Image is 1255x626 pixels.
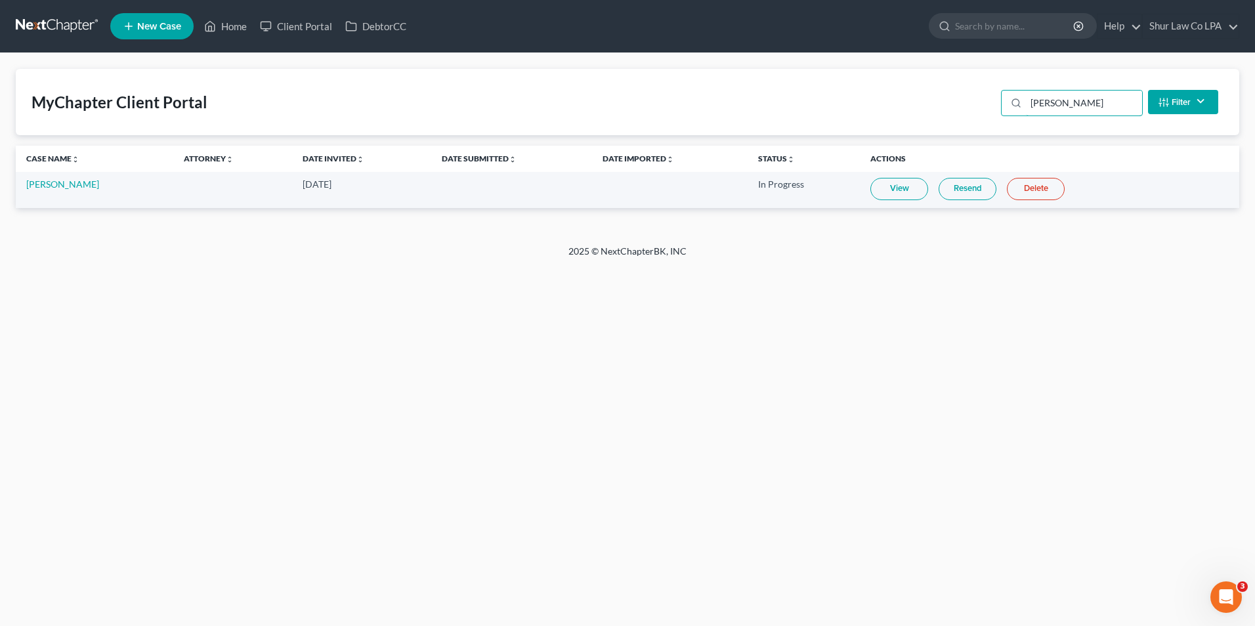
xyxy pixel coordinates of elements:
[860,146,1239,172] th: Actions
[748,172,860,208] td: In Progress
[1007,178,1065,200] a: Delete
[442,154,517,163] a: Date Submittedunfold_more
[137,22,181,31] span: New Case
[1097,14,1141,38] a: Help
[32,92,207,113] div: MyChapter Client Portal
[26,154,79,163] a: Case Nameunfold_more
[26,178,99,190] a: [PERSON_NAME]
[303,178,331,190] span: [DATE]
[198,14,253,38] a: Home
[184,154,234,163] a: Attorneyunfold_more
[870,178,928,200] a: View
[1237,581,1248,592] span: 3
[666,156,674,163] i: unfold_more
[509,156,517,163] i: unfold_more
[758,154,795,163] a: Statusunfold_more
[226,156,234,163] i: unfold_more
[1143,14,1239,38] a: Shur Law Co LPA
[939,178,996,200] a: Resend
[955,14,1075,38] input: Search by name...
[603,154,674,163] a: Date Importedunfold_more
[339,14,413,38] a: DebtorCC
[253,14,339,38] a: Client Portal
[253,245,1002,268] div: 2025 © NextChapterBK, INC
[356,156,364,163] i: unfold_more
[72,156,79,163] i: unfold_more
[1026,91,1142,115] input: Search...
[1210,581,1242,613] iframe: Intercom live chat
[1148,90,1218,114] button: Filter
[787,156,795,163] i: unfold_more
[303,154,364,163] a: Date Invitedunfold_more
